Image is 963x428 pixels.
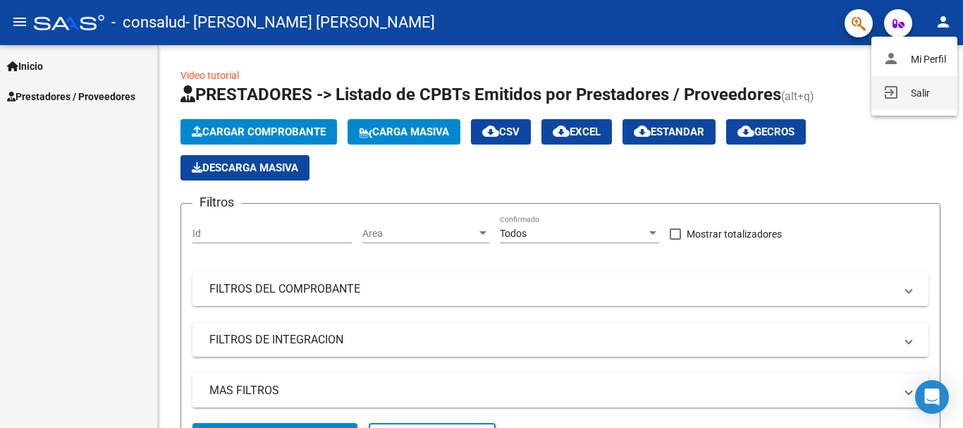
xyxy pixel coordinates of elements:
[362,228,477,240] span: Area
[11,13,28,30] mat-icon: menu
[737,123,754,140] mat-icon: cloud_download
[634,126,704,138] span: Estandar
[192,374,928,408] mat-expansion-panel-header: MAS FILTROS
[541,119,612,145] button: EXCEL
[209,383,895,398] mat-panel-title: MAS FILTROS
[192,161,298,174] span: Descarga Masiva
[622,119,716,145] button: Estandar
[687,226,782,243] span: Mostrar totalizadores
[359,126,449,138] span: Carga Masiva
[471,119,531,145] button: CSV
[111,7,185,38] span: - consalud
[482,126,520,138] span: CSV
[935,13,952,30] mat-icon: person
[192,126,326,138] span: Cargar Comprobante
[737,126,795,138] span: Gecros
[7,89,135,104] span: Prestadores / Proveedores
[634,123,651,140] mat-icon: cloud_download
[192,272,928,306] mat-expansion-panel-header: FILTROS DEL COMPROBANTE
[553,126,601,138] span: EXCEL
[7,59,43,74] span: Inicio
[209,281,895,297] mat-panel-title: FILTROS DEL COMPROBANTE
[500,228,527,239] span: Todos
[180,85,781,104] span: PRESTADORES -> Listado de CPBTs Emitidos por Prestadores / Proveedores
[180,155,309,181] button: Descarga Masiva
[553,123,570,140] mat-icon: cloud_download
[192,323,928,357] mat-expansion-panel-header: FILTROS DE INTEGRACION
[180,155,309,181] app-download-masive: Descarga masiva de comprobantes (adjuntos)
[192,192,241,212] h3: Filtros
[348,119,460,145] button: Carga Masiva
[180,70,239,81] a: Video tutorial
[726,119,806,145] button: Gecros
[482,123,499,140] mat-icon: cloud_download
[781,90,814,103] span: (alt+q)
[209,332,895,348] mat-panel-title: FILTROS DE INTEGRACION
[180,119,337,145] button: Cargar Comprobante
[915,380,949,414] div: Open Intercom Messenger
[185,7,435,38] span: - [PERSON_NAME] [PERSON_NAME]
